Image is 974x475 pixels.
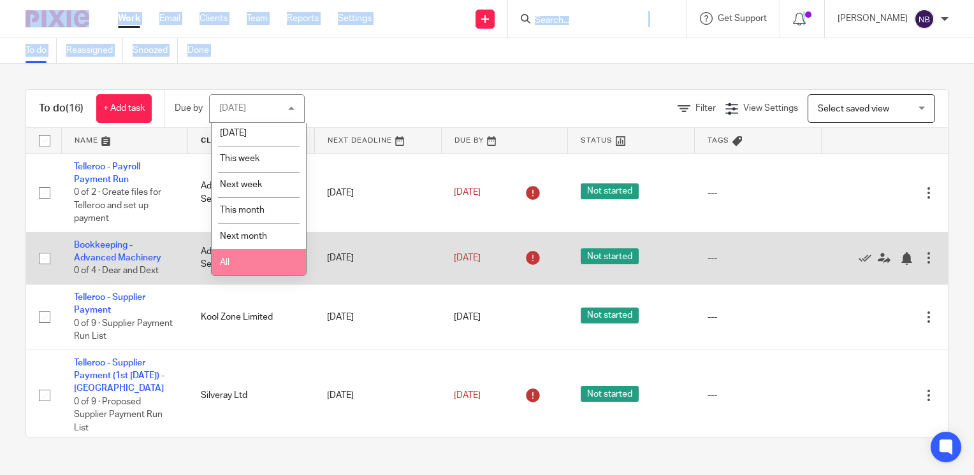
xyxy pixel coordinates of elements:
[220,258,229,267] span: All
[159,12,180,25] a: Email
[718,14,767,23] span: Get Support
[708,187,809,199] div: ---
[454,188,481,197] span: [DATE]
[74,358,164,393] a: Telleroo - Supplier Payment (1st [DATE]) - [GEOGRAPHIC_DATA]
[220,180,262,189] span: Next week
[220,154,259,163] span: This week
[118,12,140,25] a: Work
[581,386,639,402] span: Not started
[188,232,315,284] td: Advanced Machinery Services Limited
[74,319,173,341] span: 0 of 9 · Supplier Payment Run List
[188,153,315,232] td: Advanced Machinery Services Limited
[314,232,441,284] td: [DATE]
[338,12,372,25] a: Settings
[743,104,798,113] span: View Settings
[581,183,639,199] span: Not started
[220,206,265,215] span: This month
[838,12,908,25] p: [PERSON_NAME]
[39,102,84,115] h1: To do
[454,253,481,262] span: [DATE]
[287,12,319,25] a: Reports
[314,285,441,350] td: [DATE]
[314,350,441,441] td: [DATE]
[219,104,246,113] div: [DATE]
[314,153,441,232] td: [DATE]
[454,391,481,400] span: [DATE]
[74,293,145,315] a: Telleroo - Supplier Payment
[66,38,123,63] a: Reassigned
[133,38,178,63] a: Snoozed
[66,103,84,113] span: (16)
[74,267,159,276] span: 0 of 4 · Dear and Dext
[708,389,809,402] div: ---
[175,102,203,115] p: Due by
[74,241,161,262] a: Bookkeeping - Advanced Machinery
[708,137,729,144] span: Tags
[818,104,889,113] span: Select saved view
[454,313,481,322] span: [DATE]
[914,9,934,29] img: svg%3E
[188,350,315,441] td: Silveray Ltd
[581,308,639,323] span: Not started
[74,162,140,184] a: Telleroo - Payroll Payment Run
[859,252,878,264] a: Mark as done
[534,15,648,27] input: Search
[25,10,89,27] img: Pixie
[708,252,809,264] div: ---
[25,38,57,63] a: To do
[220,232,267,241] span: Next month
[247,12,268,25] a: Team
[581,248,639,264] span: Not started
[96,94,152,123] a: + Add task
[74,188,161,223] span: 0 of 2 · Create files for Telleroo and set up payment
[188,285,315,350] td: Kool Zone Limited
[708,311,809,323] div: ---
[695,104,716,113] span: Filter
[74,397,163,432] span: 0 of 9 · Proposed Supplier Payment Run List
[220,129,247,138] span: [DATE]
[200,12,228,25] a: Clients
[187,38,219,63] a: Done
